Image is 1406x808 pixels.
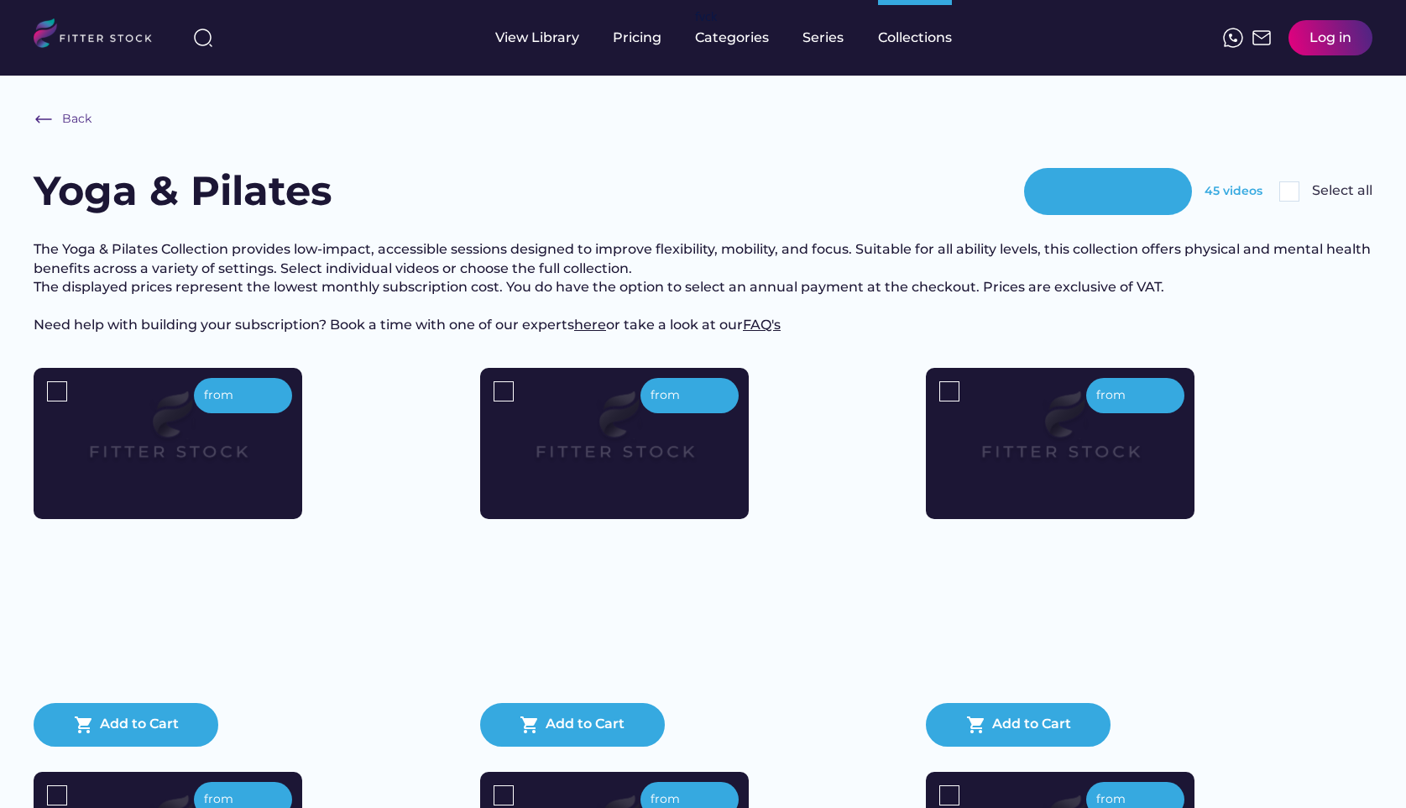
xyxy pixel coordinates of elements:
[74,715,94,735] button: shopping_cart
[1096,387,1126,404] div: from
[34,163,332,219] h1: Yoga & Pilates
[47,785,67,805] img: Rectangle%205126%20%281%29.svg
[1096,791,1126,808] div: from
[943,368,1178,501] img: Frame%2079%20%281%29.svg
[193,28,213,48] img: search-normal%203.svg
[939,381,959,401] img: Rectangle%205126%20%281%29.svg
[34,109,54,129] img: Frame%20%286%29.svg
[743,317,781,333] a: FAQ's
[651,791,680,808] div: from
[1223,28,1243,48] img: meteor-icons_whatsapp%20%281%29.svg
[695,8,717,25] div: fvck
[1312,181,1372,200] div: Select all
[1279,181,1299,202] img: Rectangle%205126.svg
[34,18,166,53] img: LOGO.svg
[695,29,769,47] div: Categories
[992,715,1071,735] div: Add to Cart
[966,715,986,735] button: shopping_cart
[494,785,514,805] img: Rectangle%205126%20%281%29.svg
[204,387,233,404] div: from
[47,381,67,401] img: Rectangle%205126%20%281%29.svg
[494,381,514,401] img: Rectangle%205126%20%281%29.svg
[939,785,959,805] img: Rectangle%205126%20%281%29.svg
[34,240,1372,334] h3: The Yoga & Pilates Collection provides low-impact, accessible sessions designed to improve flexib...
[204,791,233,808] div: from
[574,317,606,333] a: here
[520,715,540,735] button: shopping_cart
[1252,28,1272,48] img: Frame%2051.svg
[1205,183,1262,200] div: 45 videos
[100,715,179,735] div: Add to Cart
[50,368,285,501] img: Frame%2079%20%281%29.svg
[878,29,952,47] div: Collections
[613,29,661,47] div: Pricing
[495,29,579,47] div: View Library
[546,715,625,735] div: Add to Cart
[1309,29,1351,47] div: Log in
[62,111,91,128] div: Back
[802,29,844,47] div: Series
[651,387,680,404] div: from
[497,368,732,501] img: Frame%2079%20%281%29.svg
